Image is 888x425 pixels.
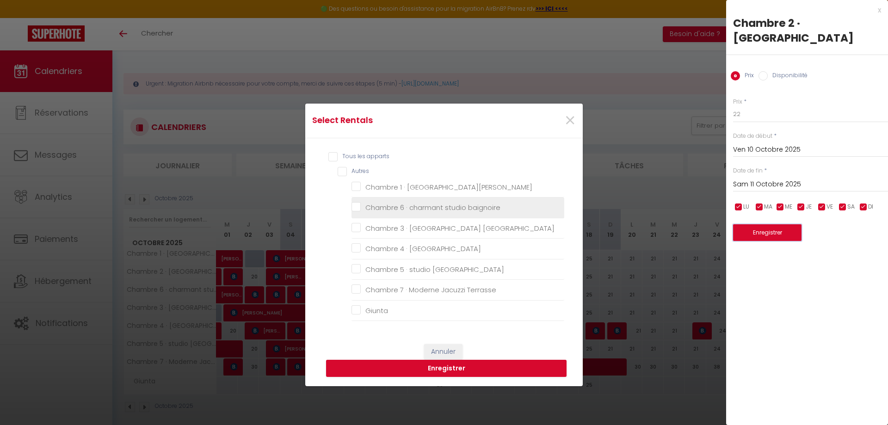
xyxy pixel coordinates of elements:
[868,203,873,211] span: DI
[733,16,881,45] div: Chambre 2 · [GEOGRAPHIC_DATA]
[733,98,742,106] label: Prix
[733,224,802,241] button: Enregistrer
[365,306,388,315] span: Giunta
[733,166,763,175] label: Date de fin
[726,5,881,16] div: x
[365,182,532,192] span: Chambre 1 · [GEOGRAPHIC_DATA][PERSON_NAME]
[564,107,576,135] span: ×
[847,203,855,211] span: SA
[740,71,754,81] label: Prix
[326,360,567,377] button: Enregistrer
[826,203,833,211] span: VE
[743,203,749,211] span: LU
[365,265,504,274] span: Chambre 5 · studio [GEOGRAPHIC_DATA]
[785,203,792,211] span: ME
[768,71,808,81] label: Disponibilité
[733,132,772,141] label: Date de début
[365,223,555,233] span: Chambre 3 · [GEOGRAPHIC_DATA] [GEOGRAPHIC_DATA]
[312,114,484,127] h4: Select Rentals
[806,203,812,211] span: JE
[764,203,772,211] span: MA
[564,111,576,131] button: Close
[424,344,462,360] button: Annuler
